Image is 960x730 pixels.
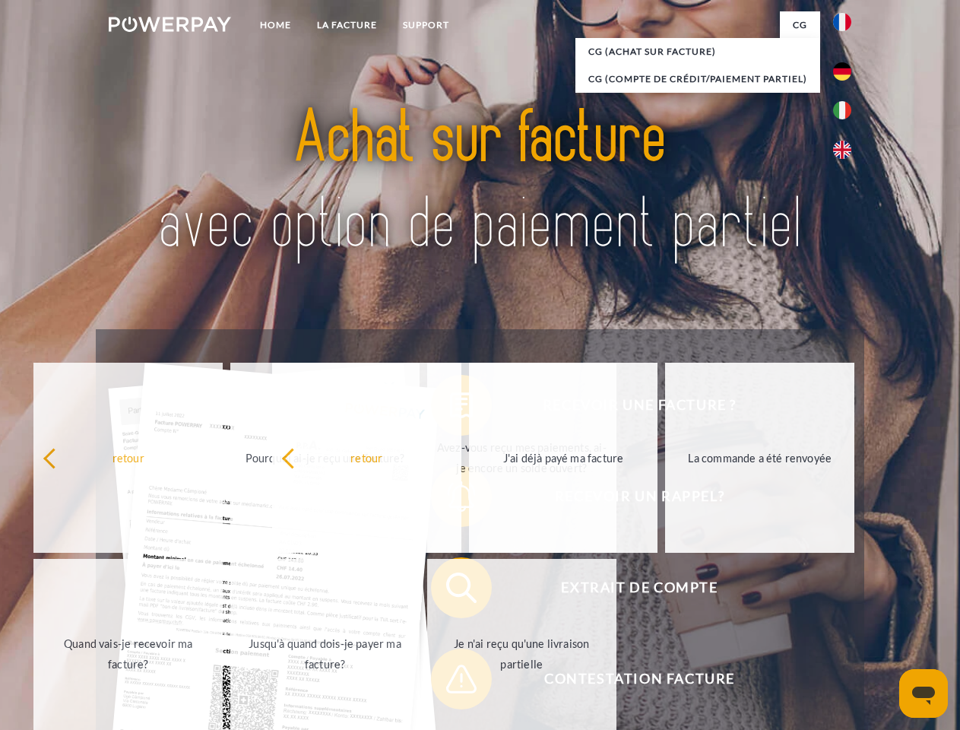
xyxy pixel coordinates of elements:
img: title-powerpay_fr.svg [145,73,815,291]
div: La commande a été renvoyée [674,447,845,468]
div: Pourquoi ai-je reçu une facture? [239,447,410,468]
img: logo-powerpay-white.svg [109,17,231,32]
a: CG [780,11,820,39]
a: Home [247,11,304,39]
div: Jusqu'à quand dois-je payer ma facture? [239,633,410,674]
img: fr [833,13,851,31]
img: it [833,101,851,119]
a: CG (Compte de crédit/paiement partiel) [575,65,820,93]
a: CG (achat sur facture) [575,38,820,65]
a: LA FACTURE [304,11,390,39]
img: de [833,62,851,81]
img: en [833,141,851,159]
span: Extrait de compte [453,557,825,618]
a: Support [390,11,462,39]
div: retour [281,447,452,468]
div: Je n'ai reçu qu'une livraison partielle [436,633,607,674]
div: J'ai déjà payé ma facture [478,447,649,468]
div: Quand vais-je recevoir ma facture? [43,633,214,674]
iframe: Bouton de lancement de la fenêtre de messagerie [899,669,948,718]
div: retour [43,447,214,468]
span: Contestation Facture [453,649,825,709]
